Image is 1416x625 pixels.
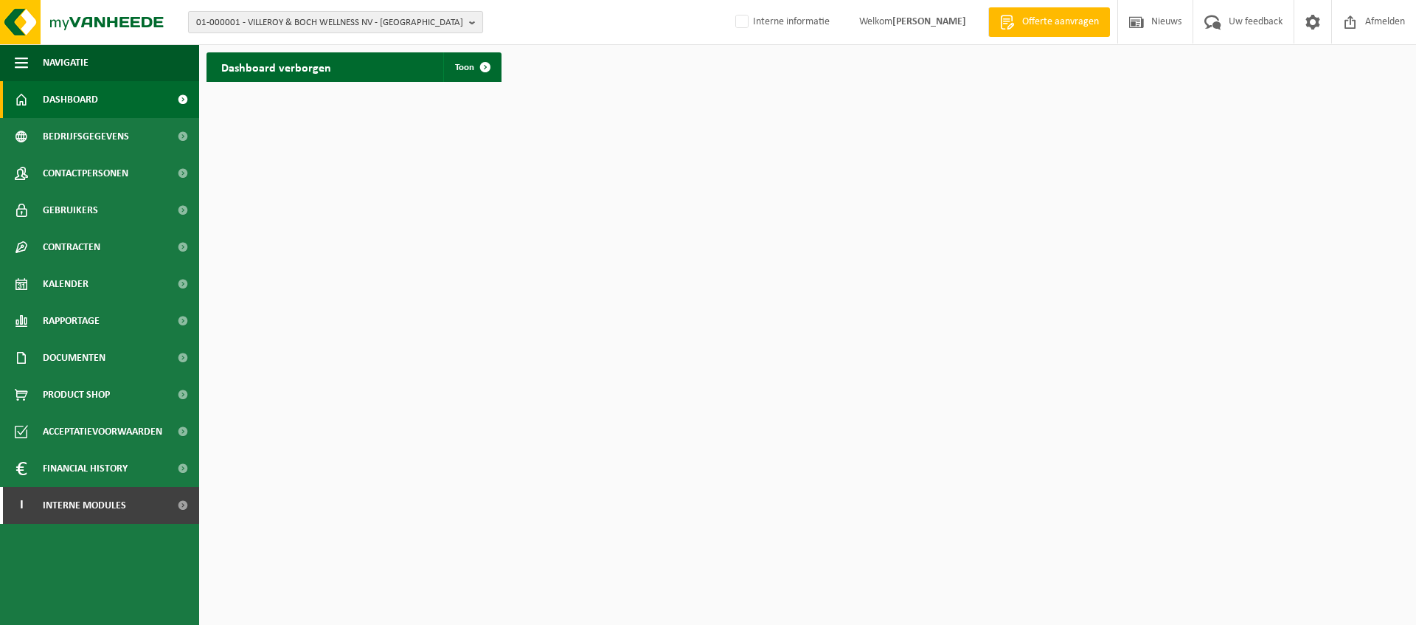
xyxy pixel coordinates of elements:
[43,303,100,339] span: Rapportage
[188,11,483,33] button: 01-000001 - VILLEROY & BOCH WELLNESS NV - [GEOGRAPHIC_DATA]
[732,11,830,33] label: Interne informatie
[988,7,1110,37] a: Offerte aanvragen
[196,12,463,34] span: 01-000001 - VILLEROY & BOCH WELLNESS NV - [GEOGRAPHIC_DATA]
[43,44,88,81] span: Navigatie
[455,63,474,72] span: Toon
[43,266,88,303] span: Kalender
[43,192,98,229] span: Gebruikers
[892,16,966,27] strong: [PERSON_NAME]
[43,487,126,524] span: Interne modules
[443,52,500,82] a: Toon
[43,450,128,487] span: Financial History
[43,339,105,376] span: Documenten
[1018,15,1103,30] span: Offerte aanvragen
[43,118,129,155] span: Bedrijfsgegevens
[43,413,162,450] span: Acceptatievoorwaarden
[43,376,110,413] span: Product Shop
[15,487,28,524] span: I
[206,52,346,81] h2: Dashboard verborgen
[43,81,98,118] span: Dashboard
[43,229,100,266] span: Contracten
[43,155,128,192] span: Contactpersonen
